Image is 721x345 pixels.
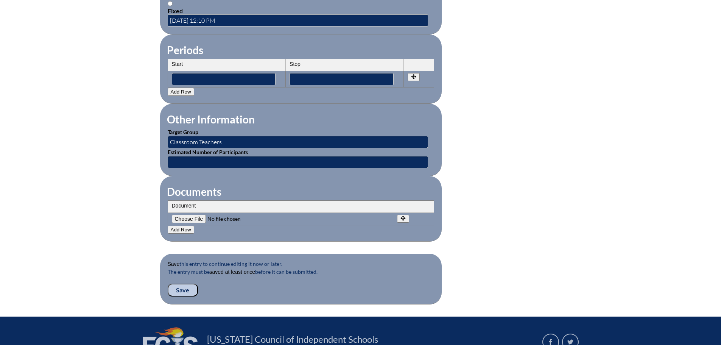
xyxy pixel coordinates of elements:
[286,59,404,71] th: Stop
[168,284,198,297] input: Save
[168,1,173,6] input: Fixed
[168,261,180,267] b: Save
[168,7,434,14] div: Fixed
[168,260,434,268] p: this entry to continue editing it now or later.
[166,113,255,126] legend: Other Information
[168,201,393,213] th: Document
[168,129,198,135] label: Target Group
[210,269,255,275] b: saved at least once
[166,44,204,56] legend: Periods
[168,88,194,96] button: Add Row
[168,268,434,284] p: The entry must be before it can be submitted.
[168,226,194,234] button: Add Row
[166,185,222,198] legend: Documents
[168,149,248,155] label: Estimated Number of Participants
[168,59,286,71] th: Start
